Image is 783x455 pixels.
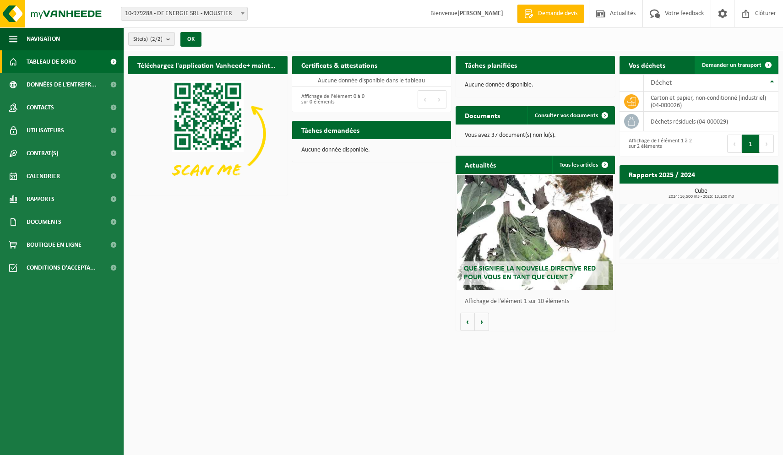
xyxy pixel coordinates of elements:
span: 10-979288 - DF ENERGIE SRL - MOUSTIER [121,7,247,20]
a: Tous les articles [552,156,614,174]
span: Calendrier [27,165,60,188]
span: Données de l'entrepr... [27,73,97,96]
count: (2/2) [150,36,163,42]
h2: Actualités [456,156,505,173]
a: Demander un transport [695,56,778,74]
span: Demander un transport [702,62,761,68]
span: Site(s) [133,32,163,46]
td: Aucune donnée disponible dans le tableau [292,74,451,87]
button: Previous [418,90,432,108]
span: Boutique en ligne [27,233,82,256]
h2: Tâches demandées [292,121,369,139]
p: Aucune donnée disponible. [465,82,606,88]
a: Demande devis [517,5,584,23]
span: Utilisateurs [27,119,64,142]
span: 10-979288 - DF ENERGIE SRL - MOUSTIER [121,7,248,21]
h2: Documents [456,106,509,124]
span: Rapports [27,188,54,211]
button: Previous [727,135,742,153]
div: Affichage de l'élément 1 à 2 sur 2 éléments [624,134,695,154]
div: Affichage de l'élément 0 à 0 sur 0 éléments [297,89,367,109]
h2: Tâches planifiées [456,56,526,74]
button: Next [432,90,446,108]
button: Next [760,135,774,153]
h2: Vos déchets [620,56,674,74]
a: Que signifie la nouvelle directive RED pour vous en tant que client ? [457,175,613,290]
a: Consulter vos documents [527,106,614,125]
p: Affichage de l'élément 1 sur 10 éléments [465,298,610,305]
button: 1 [742,135,760,153]
span: Que signifie la nouvelle directive RED pour vous en tant que client ? [464,265,596,281]
span: Conditions d'accepta... [27,256,96,279]
span: Déchet [651,79,672,87]
img: Download de VHEPlus App [128,74,288,194]
span: Demande devis [536,9,580,18]
a: Consulter les rapports [699,183,778,201]
span: Contacts [27,96,54,119]
td: carton et papier, non-conditionné (industriel) (04-000026) [644,92,779,112]
p: Vous avez 37 document(s) non lu(s). [465,132,606,139]
h2: Rapports 2025 / 2024 [620,165,704,183]
p: Aucune donnée disponible. [301,147,442,153]
h2: Téléchargez l'application Vanheede+ maintenant! [128,56,288,74]
strong: [PERSON_NAME] [457,10,503,17]
span: Contrat(s) [27,142,58,165]
td: déchets résiduels (04-000029) [644,112,779,131]
span: 2024: 16,500 m3 - 2025: 13,200 m3 [624,195,779,199]
button: OK [180,32,201,47]
button: Volgende [475,313,489,331]
span: Tableau de bord [27,50,76,73]
button: Vorige [460,313,475,331]
h3: Cube [624,188,779,199]
button: Site(s)(2/2) [128,32,175,46]
span: Consulter vos documents [535,113,598,119]
span: Navigation [27,27,60,50]
h2: Certificats & attestations [292,56,386,74]
span: Documents [27,211,61,233]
